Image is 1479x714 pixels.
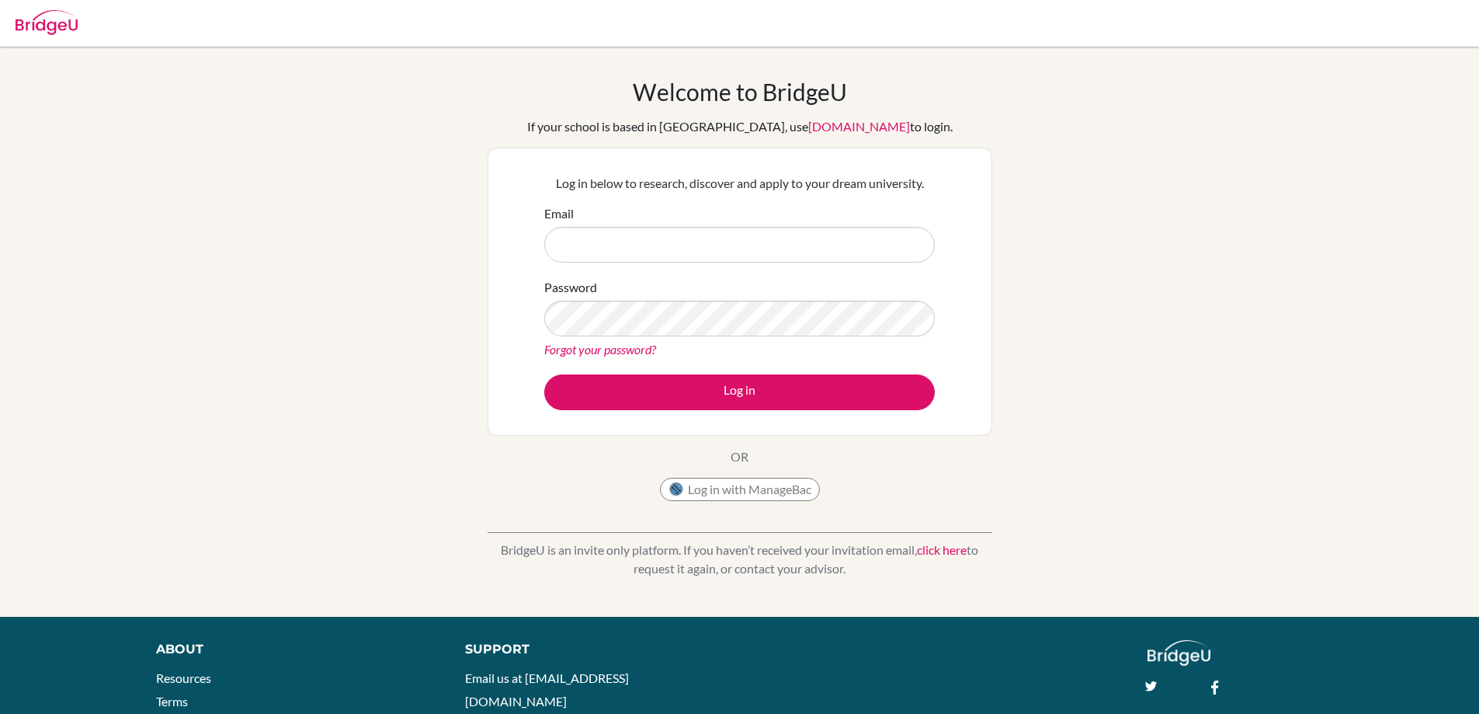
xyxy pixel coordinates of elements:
label: Email [544,204,574,223]
label: Password [544,278,597,297]
img: logo_white@2x-f4f0deed5e89b7ecb1c2cc34c3e3d731f90f0f143d5ea2071677605dd97b5244.png [1147,640,1210,666]
button: Log in [544,374,935,410]
a: [DOMAIN_NAME] [808,119,910,134]
h1: Welcome to BridgeU [633,78,847,106]
a: click here [917,542,967,557]
a: Email us at [EMAIL_ADDRESS][DOMAIN_NAME] [465,670,629,709]
a: Resources [156,670,211,685]
a: Forgot your password? [544,342,656,357]
p: BridgeU is an invite only platform. If you haven’t received your invitation email, to request it ... [488,541,992,578]
div: About [156,640,430,659]
p: OR [731,448,748,466]
p: Log in below to research, discover and apply to your dream university. [544,174,935,193]
button: Log in with ManageBac [660,478,820,501]
a: Terms [156,694,188,709]
div: Support [465,640,721,659]
div: If your school is based in [GEOGRAPHIC_DATA], use to login. [527,117,953,136]
img: Bridge-U [16,10,78,35]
